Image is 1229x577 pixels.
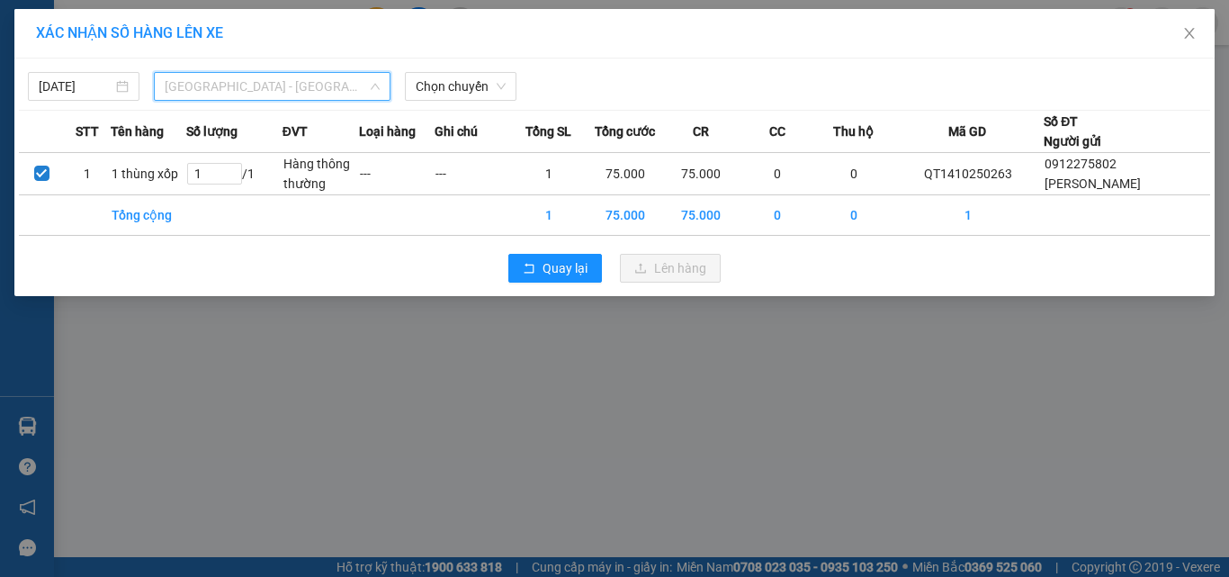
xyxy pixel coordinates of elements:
span: XÁC NHẬN SỐ HÀNG LÊN XE [36,24,223,41]
span: Loại hàng [359,122,416,141]
span: QT1410250263 [211,19,351,42]
td: 75.000 [587,153,663,195]
td: 75.000 [663,153,740,195]
img: logo [10,31,49,115]
span: down [370,81,381,92]
td: Hàng thông thường [283,153,359,195]
strong: : [DOMAIN_NAME] [76,96,185,131]
td: 1 [511,153,588,195]
span: Mã GD [948,122,986,141]
span: ĐVT [283,122,308,141]
span: [PERSON_NAME] [1045,176,1141,191]
td: 1 [511,195,588,236]
strong: Hotline : 0889 23 23 23 [72,79,189,93]
span: Chọn chuyến [416,73,506,100]
span: CR [693,122,709,141]
input: 14/10/2025 [39,77,112,96]
button: rollbackQuay lại [508,254,602,283]
td: / 1 [186,153,283,195]
td: --- [435,153,511,195]
span: close [1182,26,1197,41]
td: Tổng cộng [111,195,187,236]
span: 0912275802 [1045,157,1117,171]
td: 75.000 [663,195,740,236]
td: 1 [892,195,1044,236]
span: Tổng SL [525,122,571,141]
span: STT [76,122,99,141]
strong: CÔNG TY TNHH VĨNH QUANG [65,14,195,53]
td: 1 [65,153,111,195]
span: Thu hộ [833,122,874,141]
td: 0 [815,195,892,236]
td: 0 [815,153,892,195]
span: rollback [523,262,535,276]
span: Tổng cước [595,122,655,141]
strong: PHIẾU GỬI HÀNG [58,57,203,76]
td: QT1410250263 [892,153,1044,195]
span: Thanh Hóa - Long Biên (HN) [165,73,380,100]
span: Quay lại [543,258,588,278]
div: Số ĐT Người gửi [1044,112,1101,151]
td: 0 [740,153,816,195]
td: 75.000 [587,195,663,236]
td: --- [359,153,435,195]
button: uploadLên hàng [620,254,721,283]
span: Ghi chú [435,122,478,141]
span: Số lượng [186,122,238,141]
span: Website [107,99,149,113]
td: 0 [740,195,816,236]
button: Close [1164,9,1215,59]
span: CC [769,122,785,141]
span: Tên hàng [111,122,164,141]
td: 1 thùng xốp [111,153,187,195]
